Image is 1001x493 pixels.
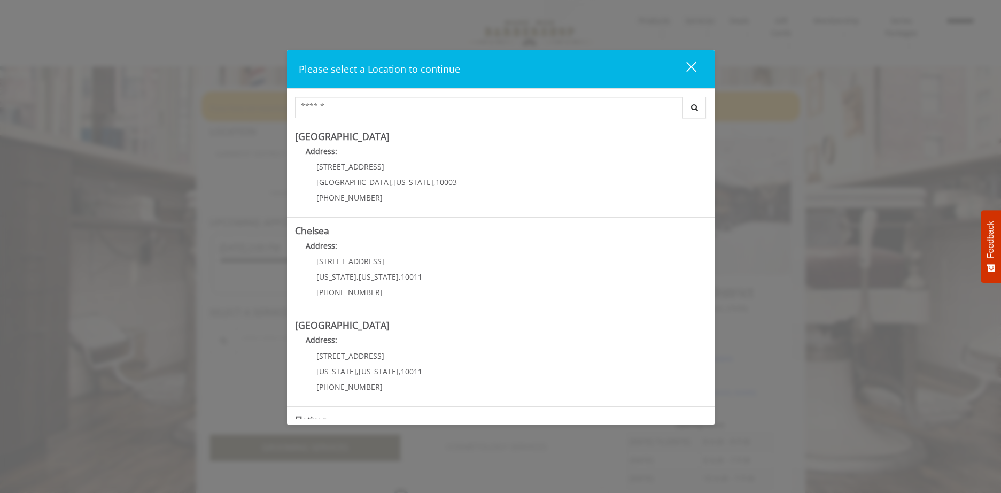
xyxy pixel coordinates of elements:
span: [US_STATE] [359,366,399,376]
span: , [391,177,393,187]
button: close dialog [666,58,703,80]
b: Address: [306,241,337,251]
span: [STREET_ADDRESS] [316,351,384,361]
span: [US_STATE] [393,177,433,187]
span: [US_STATE] [316,272,356,282]
span: [US_STATE] [359,272,399,282]
b: Address: [306,146,337,156]
span: 10011 [401,272,422,282]
span: 10011 [401,366,422,376]
span: [PHONE_NUMBER] [316,192,383,203]
span: [PHONE_NUMBER] [316,382,383,392]
span: Feedback [986,221,996,258]
div: Center Select [295,97,707,124]
div: close dialog [674,61,695,77]
i: Search button [688,104,701,111]
span: [US_STATE] [316,366,356,376]
span: [PHONE_NUMBER] [316,287,383,297]
b: [GEOGRAPHIC_DATA] [295,319,390,332]
b: [GEOGRAPHIC_DATA] [295,130,390,143]
span: , [356,272,359,282]
span: [STREET_ADDRESS] [316,256,384,266]
b: Address: [306,335,337,345]
b: Flatiron [295,413,328,426]
span: , [356,366,359,376]
span: Please select a Location to continue [299,63,460,75]
span: , [399,272,401,282]
span: , [433,177,436,187]
span: [GEOGRAPHIC_DATA] [316,177,391,187]
input: Search Center [295,97,683,118]
b: Chelsea [295,224,329,237]
button: Feedback - Show survey [981,210,1001,283]
span: , [399,366,401,376]
span: 10003 [436,177,457,187]
span: [STREET_ADDRESS] [316,161,384,172]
